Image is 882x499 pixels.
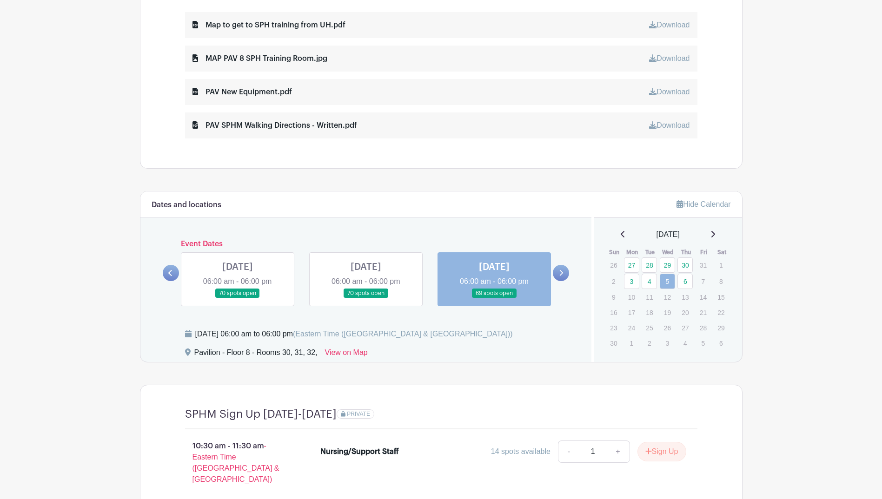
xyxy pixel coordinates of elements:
[677,290,693,304] p: 13
[660,321,675,335] p: 26
[649,54,690,62] a: Download
[659,248,677,257] th: Wed
[696,274,711,289] p: 7
[713,305,729,320] p: 22
[696,290,711,304] p: 14
[660,274,675,289] a: 5
[605,248,623,257] th: Sun
[642,321,657,335] p: 25
[606,258,621,272] p: 26
[649,21,690,29] a: Download
[657,229,680,240] span: [DATE]
[641,248,659,257] th: Tue
[606,440,630,463] a: +
[677,336,693,350] p: 4
[637,442,686,461] button: Sign Up
[677,321,693,335] p: 27
[179,240,553,249] h6: Event Dates
[320,446,399,457] div: Nursing/Support Staff
[623,248,642,257] th: Mon
[606,274,621,289] p: 2
[624,290,639,304] p: 10
[491,446,550,457] div: 14 spots available
[713,248,731,257] th: Sat
[713,258,729,272] p: 1
[152,201,221,210] h6: Dates and locations
[624,336,639,350] p: 1
[677,248,695,257] th: Thu
[192,442,279,483] span: - Eastern Time ([GEOGRAPHIC_DATA] & [GEOGRAPHIC_DATA])
[642,290,657,304] p: 11
[170,437,306,489] p: 10:30 am - 11:30 am
[696,258,711,272] p: 31
[713,321,729,335] p: 29
[195,328,513,340] div: [DATE] 06:00 am to 06:00 pm
[624,257,639,273] a: 27
[660,336,675,350] p: 3
[192,120,357,131] div: PAV SPHM Walking Directions - Written.pdf
[642,257,657,273] a: 28
[676,200,730,208] a: Hide Calendar
[677,274,693,289] a: 6
[677,257,693,273] a: 30
[713,274,729,289] p: 8
[293,330,513,338] span: (Eastern Time ([GEOGRAPHIC_DATA] & [GEOGRAPHIC_DATA]))
[642,336,657,350] p: 2
[606,321,621,335] p: 23
[606,336,621,350] p: 30
[649,88,690,96] a: Download
[713,290,729,304] p: 15
[649,121,690,129] a: Download
[194,347,318,362] div: Pavilion - Floor 8 - Rooms 30, 31, 32,
[192,86,292,98] div: PAV New Equipment.pdf
[325,347,368,362] a: View on Map
[660,257,675,273] a: 29
[185,407,337,421] h4: SPHM Sign Up [DATE]-[DATE]
[696,305,711,320] p: 21
[695,248,713,257] th: Fri
[660,290,675,304] p: 12
[558,440,579,463] a: -
[696,336,711,350] p: 5
[192,20,345,31] div: Map to get to SPH training from UH.pdf
[696,321,711,335] p: 28
[713,336,729,350] p: 6
[347,411,370,417] span: PRIVATE
[606,305,621,320] p: 16
[642,305,657,320] p: 18
[624,274,639,289] a: 3
[192,53,327,64] div: MAP PAV 8 SPH Training Room.jpg
[677,305,693,320] p: 20
[624,321,639,335] p: 24
[624,305,639,320] p: 17
[660,305,675,320] p: 19
[606,290,621,304] p: 9
[642,274,657,289] a: 4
